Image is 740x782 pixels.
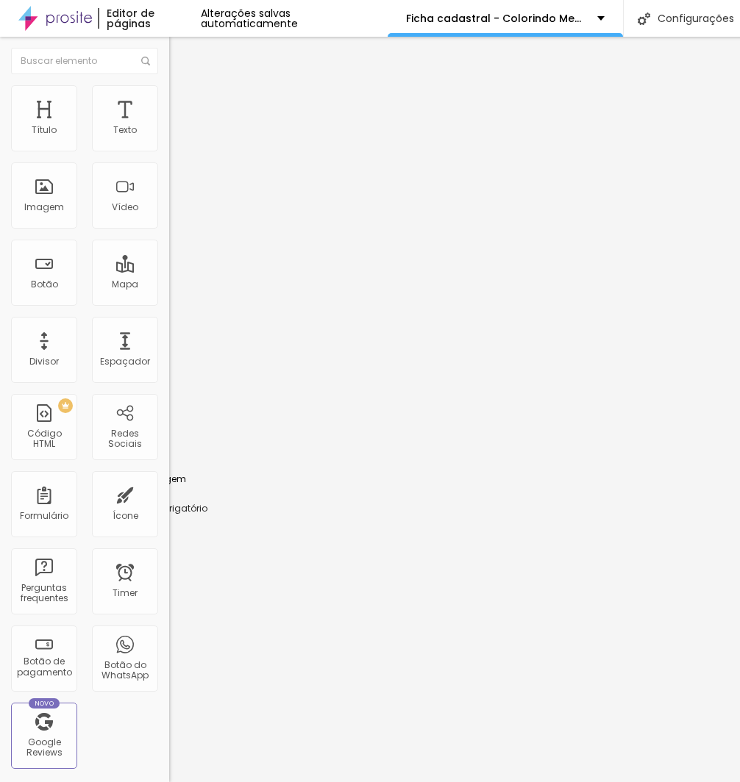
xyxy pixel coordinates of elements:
div: Código HTML [15,428,73,450]
div: Espaçador [100,356,150,367]
div: Alterações salvas automaticamente [201,8,388,29]
div: Mapa [112,279,138,290]
input: Buscar elemento [11,48,158,74]
div: Botão de pagamento [15,656,73,678]
p: Ficha cadastral - Colorindo Memórias [406,13,586,24]
div: Editor de páginas [98,8,200,29]
div: Novo [29,698,60,709]
div: Imagem [24,202,64,212]
img: Icone [141,57,150,65]
div: Formulário [20,511,68,521]
div: Botão do WhatsApp [96,660,154,681]
div: Título [32,125,57,135]
div: Perguntas frequentes [15,583,73,604]
div: Vídeo [112,202,138,212]
div: Texto [113,125,137,135]
div: Divisor [29,356,59,367]
div: Google Reviews [15,737,73,758]
img: Icone [638,12,650,25]
div: Botão [31,279,58,290]
div: Ícone [113,511,138,521]
div: Redes Sociais [96,428,154,450]
div: Timer [113,588,138,598]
